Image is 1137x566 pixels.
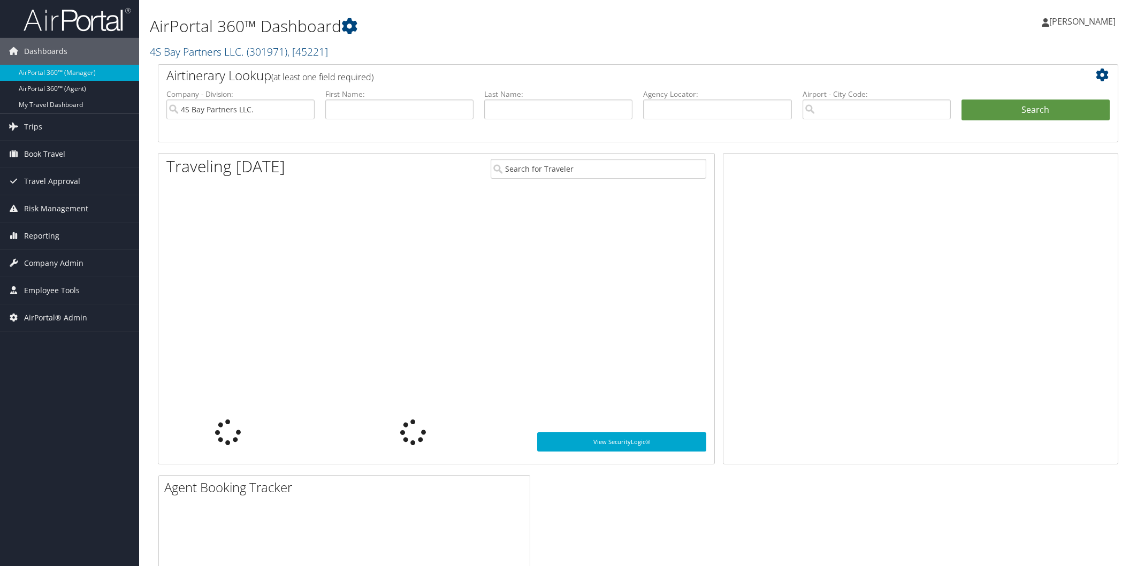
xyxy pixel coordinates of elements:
span: Book Travel [24,141,65,167]
a: [PERSON_NAME] [1042,5,1126,37]
button: Search [962,100,1110,121]
span: Risk Management [24,195,88,222]
label: Last Name: [484,89,632,100]
span: Employee Tools [24,277,80,304]
a: 4S Bay Partners LLC. [150,44,328,59]
input: Search for Traveler [491,159,706,179]
span: Travel Approval [24,168,80,195]
span: (at least one field required) [271,71,373,83]
span: [PERSON_NAME] [1049,16,1116,27]
h2: Airtinerary Lookup [166,66,1030,85]
span: Trips [24,113,42,140]
h1: Traveling [DATE] [166,155,285,178]
span: Company Admin [24,250,83,277]
span: ( 301971 ) [247,44,287,59]
span: AirPortal® Admin [24,304,87,331]
img: airportal-logo.png [24,7,131,32]
label: Airport - City Code: [803,89,951,100]
label: Agency Locator: [643,89,791,100]
h1: AirPortal 360™ Dashboard [150,15,801,37]
span: Dashboards [24,38,67,65]
h2: Agent Booking Tracker [164,478,530,496]
span: Reporting [24,223,59,249]
a: View SecurityLogic® [537,432,706,452]
span: , [ 45221 ] [287,44,328,59]
label: First Name: [325,89,474,100]
label: Company - Division: [166,89,315,100]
